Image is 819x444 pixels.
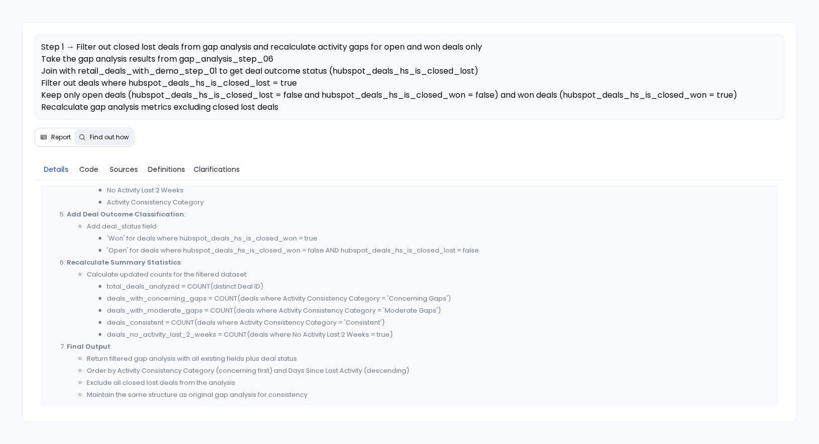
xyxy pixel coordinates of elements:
[87,220,772,257] li: Add deal_status field:
[67,342,110,351] strong: Final Output
[148,164,185,175] span: Definitions
[87,389,772,401] li: Maintain the same structure as original gap analysis for consistency
[67,257,772,341] li: :
[107,196,772,208] li: Activity Consistency Category
[44,164,69,175] span: Details
[194,164,240,175] span: Clarifications
[75,129,133,145] button: Find out how
[90,133,129,141] span: Find out how
[67,208,772,257] li: :
[107,281,772,293] li: total_deals_analyzed = COUNT(distinct Deal ID)
[107,233,772,245] li: 'Won' for deals where hubspot_deals_hs_is_closed_won = true
[107,293,772,305] li: deals_with_concerning_gaps = COUNT(deals where Activity Consistency Category = 'Concerning Gaps')
[67,209,184,219] strong: Add Deal Outcome Classification
[107,305,772,317] li: deals_with_moderate_gaps = COUNT(deals where Activity Consistency Category = 'Moderate Gaps')
[87,365,772,377] li: Order by Activity Consistency Category (concerning first) and Days Since Last Activity (descending)
[87,269,772,341] li: Calculate updated counts for the filtered dataset:
[36,129,75,145] button: Report
[41,41,773,149] span: Step 1 → Filter out closed lost deals from gap analysis and recalculate activity gaps for open an...
[107,245,772,257] li: 'Open' for deals where hubspot_deals_hs_is_closed_won = false AND hubspot_deals_hs_is_closed_lost...
[110,164,138,175] span: Sources
[67,258,181,267] strong: Recalculate Summary Statistics
[79,164,98,175] span: Code
[51,133,71,141] span: Report
[107,317,772,329] li: deals_consistent = COUNT(deals where Activity Consistency Category = 'Consistent')
[67,341,772,401] li: :
[107,329,772,341] li: deals_no_activity_last_2_weeks = COUNT(deals where No Activity Last 2 Weeks = true)
[87,377,772,389] li: Exclude all closed lost deals from the analysis
[87,353,772,365] li: Return filtered gap analysis with all existing fields plus deal status
[107,184,772,196] li: No Activity Last 2 Weeks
